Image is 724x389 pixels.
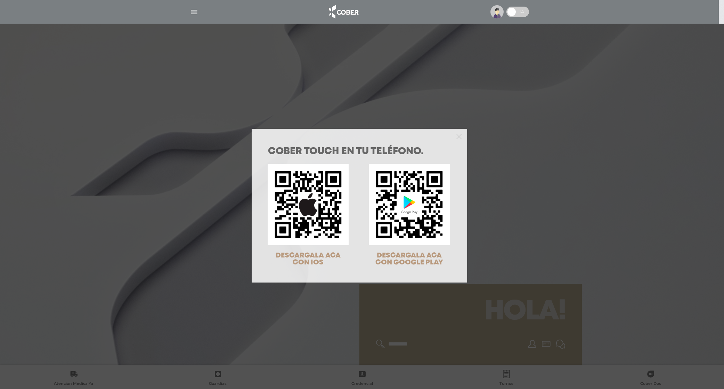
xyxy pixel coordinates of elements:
span: DESCARGALA ACA CON GOOGLE PLAY [375,252,443,266]
img: qr-code [369,164,450,245]
button: Close [456,133,462,139]
span: DESCARGALA ACA CON IOS [276,252,341,266]
h1: COBER TOUCH en tu teléfono. [268,147,451,157]
img: qr-code [268,164,349,245]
